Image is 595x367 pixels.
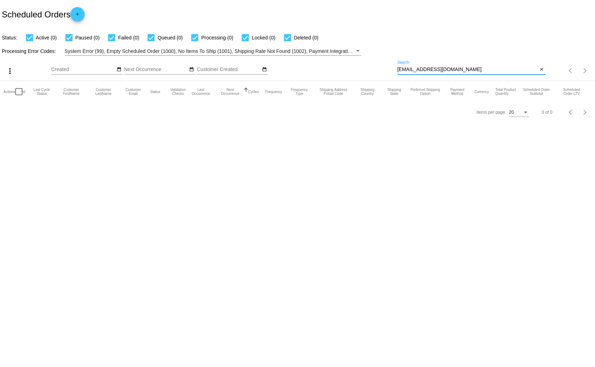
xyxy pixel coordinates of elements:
[36,33,57,42] span: Active (0)
[150,90,160,94] button: Change sorting for Status
[201,33,233,42] span: Processing (0)
[65,47,361,56] mat-select: Filter by Processing Error Codes
[157,33,183,42] span: Queued (0)
[32,88,52,96] button: Change sorting for LastProcessingCycleId
[123,88,144,96] button: Change sorting for CustomerEmail
[317,88,350,96] button: Change sorting for ShippingPostcode
[167,81,189,102] mat-header-cell: Validation Checks
[73,12,82,20] mat-icon: add
[477,110,506,115] div: Items per page:
[410,88,440,96] button: Change sorting for PreferredShippingOption
[2,7,85,21] h2: Scheduled Orders
[75,33,100,42] span: Paused (0)
[2,48,56,54] span: Processing Error Codes:
[124,67,188,72] input: Next Occurrence
[2,35,17,41] span: Status:
[262,67,267,72] mat-icon: date_range
[117,67,122,72] mat-icon: date_range
[509,110,514,115] span: 20
[385,88,404,96] button: Change sorting for ShippingState
[91,88,116,96] button: Change sorting for CustomerLastName
[4,81,15,102] mat-header-cell: Actions
[294,33,318,42] span: Deleted (0)
[558,88,585,96] button: Change sorting for LifetimeValue
[564,105,578,119] button: Previous page
[495,81,521,102] mat-header-cell: Total Product Quantity
[265,90,282,94] button: Change sorting for Frequency
[447,88,468,96] button: Change sorting for PaymentMethod.Type
[475,90,489,94] button: Change sorting for CurrencyIso
[51,67,115,72] input: Created
[219,88,242,96] button: Change sorting for NextOccurrenceUtc
[22,90,25,94] button: Change sorting for Id
[539,67,544,72] mat-icon: close
[189,67,194,72] mat-icon: date_range
[289,88,310,96] button: Change sorting for FrequencyType
[6,67,14,75] mat-icon: more_vert
[578,64,592,78] button: Next page
[248,90,259,94] button: Change sorting for Cycles
[58,88,84,96] button: Change sorting for CustomerFirstName
[578,105,592,119] button: Next page
[118,33,139,42] span: Failed (0)
[509,110,529,115] mat-select: Items per page:
[252,33,275,42] span: Locked (0)
[538,66,546,74] button: Clear
[542,110,552,115] div: 0 of 0
[564,64,578,78] button: Previous page
[397,67,538,72] input: Search
[189,88,212,96] button: Change sorting for LastOccurrenceUtc
[357,88,378,96] button: Change sorting for ShippingCountry
[197,67,261,72] input: Customer Created
[521,88,552,96] button: Change sorting for Subtotal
